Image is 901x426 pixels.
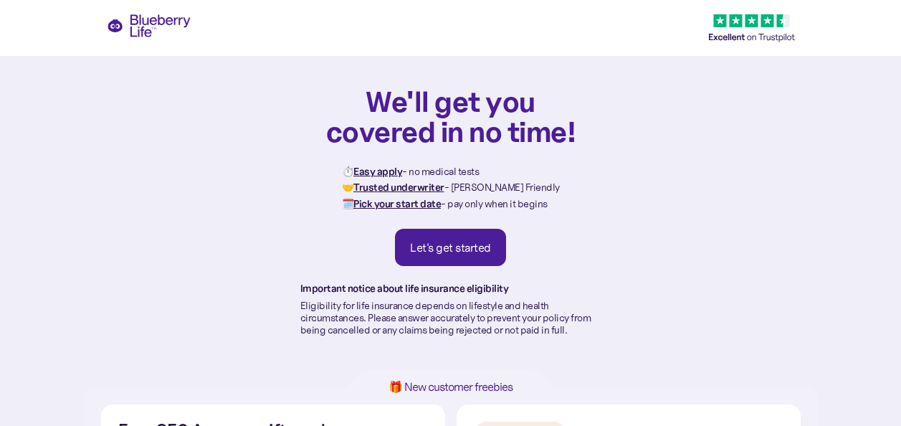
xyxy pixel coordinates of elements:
[366,381,535,393] h1: 🎁 New customer freebies
[353,165,402,178] strong: Easy apply
[300,282,509,295] strong: Important notice about life insurance eligibility
[342,164,560,212] p: ⏱️ - no medical tests 🤝 - [PERSON_NAME] Friendly 🗓️ - pay only when it begins
[353,181,444,194] strong: Trusted underwriter
[353,197,441,210] strong: Pick your start date
[410,240,491,255] div: Let's get started
[300,300,601,336] p: Eligibility for life insurance depends on lifestyle and health circumstances. Please answer accur...
[395,229,506,266] a: Let's get started
[325,86,576,146] h1: We'll get you covered in no time!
